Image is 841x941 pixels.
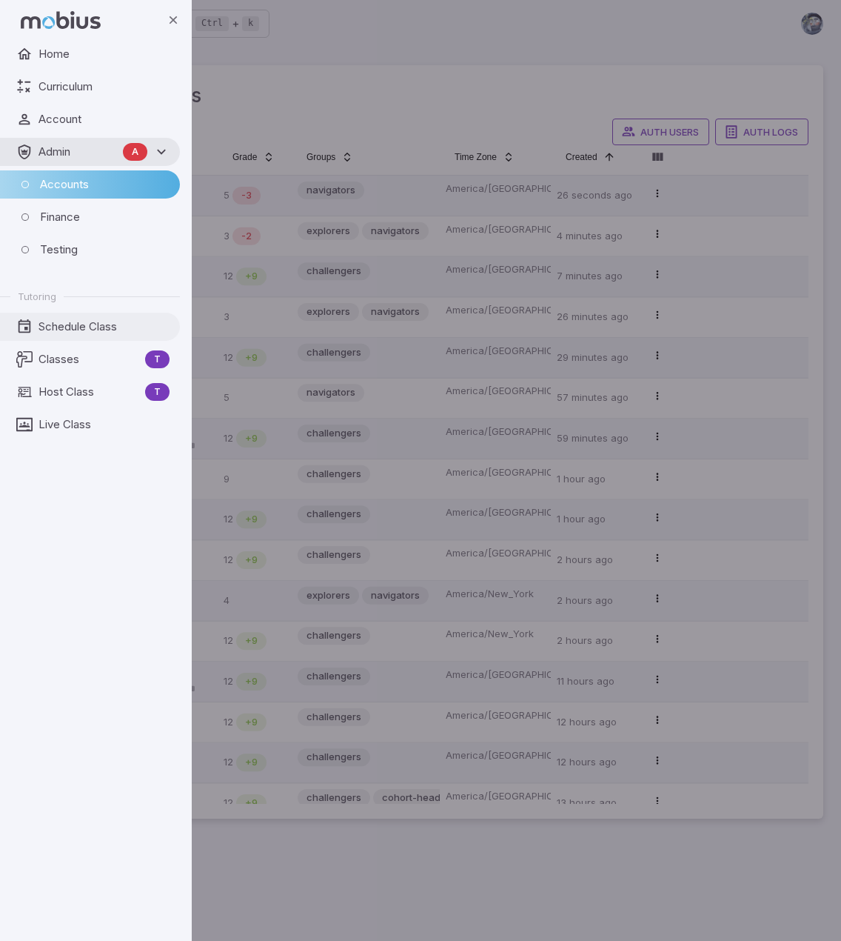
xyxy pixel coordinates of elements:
span: T [145,385,170,399]
span: Finance [40,209,170,225]
span: Schedule Class [38,319,170,335]
span: A [123,144,147,159]
span: Tutoring [18,290,56,303]
span: Curriculum [38,79,170,95]
span: Admin [38,144,117,160]
span: Account [38,111,170,127]
span: T [145,352,170,367]
span: Testing [40,242,170,258]
span: Classes [38,351,139,368]
span: Home [38,46,170,62]
span: Live Class [38,416,170,433]
span: Accounts [40,176,170,193]
span: Host Class [38,384,139,400]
